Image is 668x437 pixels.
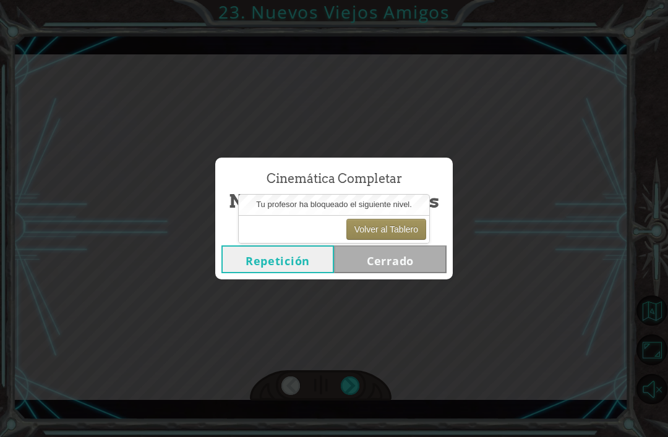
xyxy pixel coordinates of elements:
[267,170,402,188] span: Cinemática Completar
[256,200,412,209] span: Tu profesor ha bloqueado el siguiente nivel.
[221,245,334,273] button: Repetición
[229,188,439,214] span: Nuevos Viejos Amigos
[334,245,447,273] button: Cerrado
[346,219,426,240] button: Volver al Tablero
